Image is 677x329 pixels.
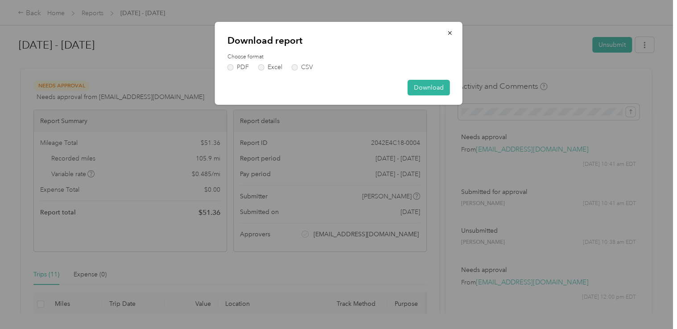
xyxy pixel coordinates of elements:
[627,279,677,329] iframe: Everlance-gr Chat Button Frame
[292,64,313,70] label: CSV
[227,64,249,70] label: PDF
[258,64,282,70] label: Excel
[408,80,450,95] button: Download
[227,34,450,47] p: Download report
[227,53,450,61] label: Choose format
